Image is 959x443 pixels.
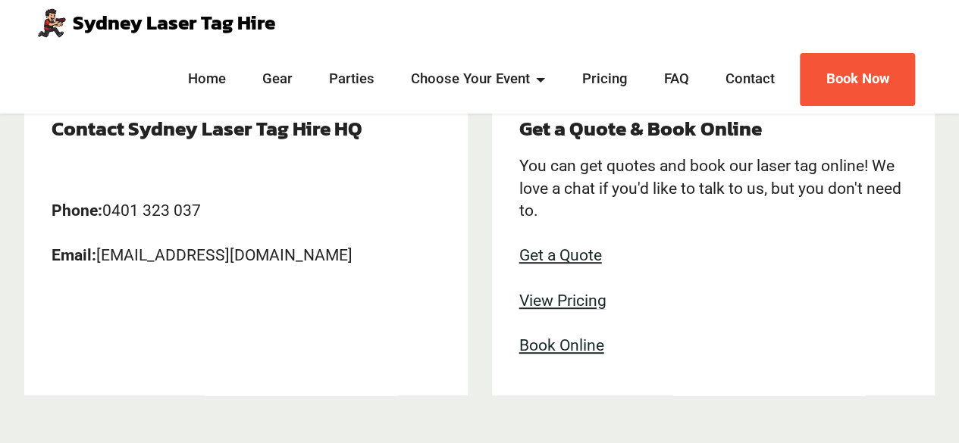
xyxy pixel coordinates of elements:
[519,114,762,143] strong: Get a Quote & Book Online
[519,291,606,310] a: View Pricing
[721,70,779,89] a: Contact
[52,154,440,267] p: 0401 323 037 [EMAIL_ADDRESS][DOMAIN_NAME]
[258,70,296,89] a: Gear
[578,70,631,89] a: Pricing
[660,70,693,89] a: FAQ
[800,53,915,106] a: Book Now
[407,70,550,89] a: Choose Your Event
[325,70,379,89] a: Parties
[52,201,102,220] strong: Phone:
[519,335,604,354] a: Book Online
[36,8,67,38] img: Mobile Laser Tag Parties Sydney
[52,245,96,264] strong: Email:
[519,245,602,264] a: Get a Quote
[519,154,908,356] p: You can get quotes and book our laser tag online! We love a chat if you'd like to talk to us, but...
[52,114,362,143] strong: Contact Sydney Laser Tag Hire HQ
[183,70,230,89] a: Home
[73,13,275,33] a: Sydney Laser Tag Hire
